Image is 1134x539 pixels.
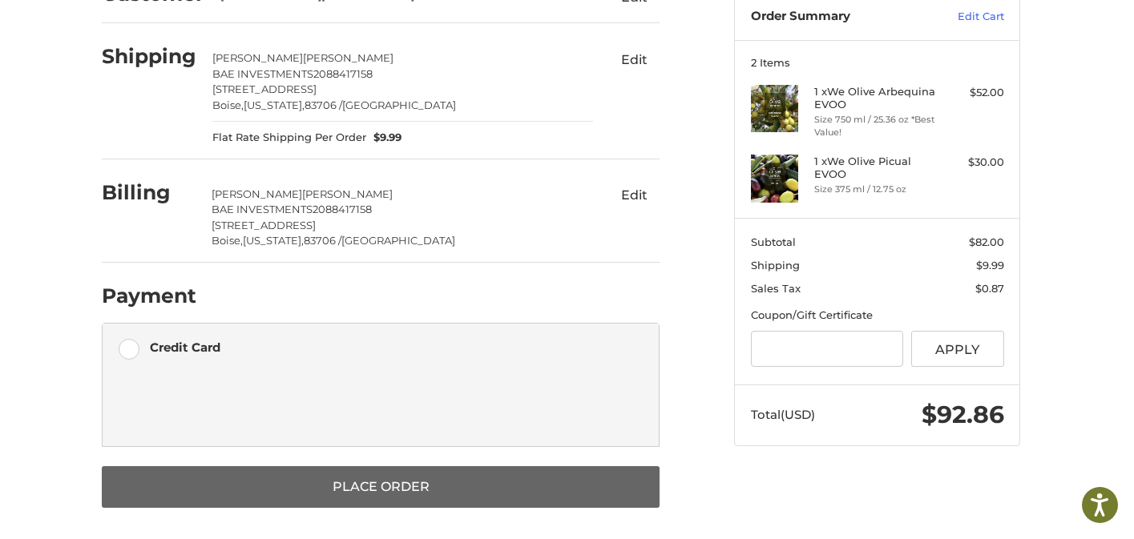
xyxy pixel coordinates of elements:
[212,203,313,215] span: BAE INVESTMENTS
[923,9,1004,25] a: Edit Cart
[975,282,1004,295] span: $0.87
[751,9,923,25] h3: Order Summary
[184,21,204,40] button: Open LiveChat chat widget
[150,334,220,360] div: Credit Card
[814,85,937,111] h4: 1 x We Olive Arbequina EVOO
[212,82,317,95] span: [STREET_ADDRESS]
[751,56,1004,69] h3: 2 Items
[212,67,313,80] span: BAE INVESTMENTS
[751,259,800,272] span: Shipping
[814,113,937,139] li: Size 750 ml / 25.36 oz *Best Value!
[212,99,244,111] span: Boise,
[305,99,342,111] span: 83706 /
[102,466,660,508] button: Place Order
[751,407,815,422] span: Total (USD)
[608,183,660,208] button: Edit
[922,400,1004,429] span: $92.86
[341,234,455,247] span: [GEOGRAPHIC_DATA]
[814,155,937,181] h4: 1 x We Olive Picual EVOO
[244,99,305,111] span: [US_STATE],
[911,331,1004,367] button: Apply
[302,187,393,200] span: [PERSON_NAME]
[366,130,402,146] span: $9.99
[102,44,196,69] h2: Shipping
[102,180,196,205] h2: Billing
[304,234,341,247] span: 83706 /
[976,259,1004,272] span: $9.99
[814,183,937,196] li: Size 375 ml / 12.75 oz
[313,67,373,80] span: 2088417158
[243,234,304,247] span: [US_STATE],
[22,24,181,37] p: We're away right now. Please check back later!
[751,282,801,295] span: Sales Tax
[751,235,796,248] span: Subtotal
[751,331,904,367] input: Gift Certificate or Coupon Code
[102,284,196,308] h2: Payment
[212,234,243,247] span: Boise,
[303,51,393,64] span: [PERSON_NAME]
[941,155,1004,171] div: $30.00
[342,99,456,111] span: [GEOGRAPHIC_DATA]
[147,376,639,434] iframe: Secure payment input frame
[212,187,302,200] span: [PERSON_NAME]
[313,203,372,215] span: 2088417158
[969,235,1004,248] span: $82.00
[212,51,303,64] span: [PERSON_NAME]
[941,85,1004,101] div: $52.00
[212,130,366,146] span: Flat Rate Shipping Per Order
[212,219,316,231] span: [STREET_ADDRESS]
[751,308,1004,324] div: Coupon/Gift Certificate
[608,46,660,72] button: Edit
